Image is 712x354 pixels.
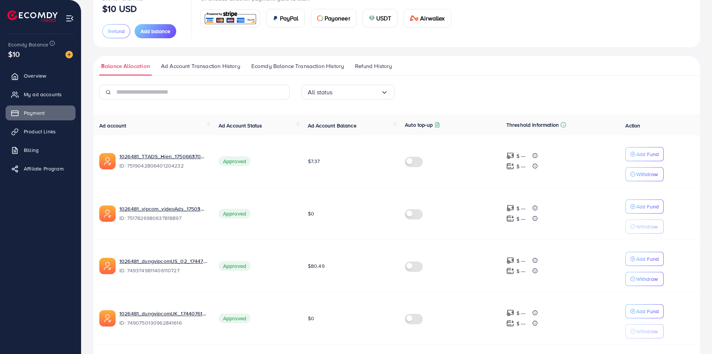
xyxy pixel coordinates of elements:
img: top-up amount [506,215,514,223]
a: cardPayPal [266,9,305,27]
span: USDT [376,14,392,23]
p: $ --- [516,267,526,276]
img: top-up amount [506,267,514,275]
span: $7.37 [308,157,320,165]
p: Threshold information [506,120,559,129]
span: Ad Account Transaction History [161,62,240,70]
span: $80.49 [308,262,325,270]
button: Add balance [135,24,176,38]
p: $ --- [516,256,526,265]
span: Refund History [355,62,392,70]
a: 1026481_vipcom_videoAds_1750380509111 [119,205,207,212]
div: <span class='underline'>1026481_dungvipcomUS_02_1744774713900</span></br>7493749811406110727 [119,257,207,275]
img: top-up amount [506,257,514,264]
img: card [203,10,258,26]
span: Affiliate Program [24,165,64,172]
span: $10 [8,49,20,60]
a: Overview [6,68,75,83]
div: Search for option [302,85,394,100]
span: ID: 7493749811406110727 [119,267,207,274]
span: All status [308,87,333,98]
span: $0 [308,315,314,322]
span: Ad Account Balance [308,122,357,129]
input: Search for option [333,87,381,98]
img: card [369,15,375,21]
div: <span class='underline'>1026481_dungvipcomUK_1744076183761</span></br>7490750130962841616 [119,310,207,327]
a: 1026481_TTADS_Hien_1750663705167 [119,153,207,160]
a: Affiliate Program [6,161,75,176]
img: card [317,15,323,21]
p: $ --- [516,152,526,160]
p: Add Fund [636,202,659,211]
span: Payment [24,109,45,117]
span: ID: 7517826980637818897 [119,214,207,222]
span: My ad accounts [24,91,62,98]
img: ic-ads-acc.e4c84228.svg [99,310,116,327]
p: $ --- [516,204,526,213]
p: Withdraw [636,170,658,179]
button: Withdraw [625,167,664,181]
a: Product Links [6,124,75,139]
span: Ad Account Status [219,122,262,129]
span: PayPal [280,14,299,23]
img: top-up amount [506,152,514,160]
a: card [200,9,260,27]
a: cardAirwallex [403,9,451,27]
span: Approved [219,209,251,218]
img: ic-ads-acc.e4c84228.svg [99,205,116,222]
img: ic-ads-acc.e4c84228.svg [99,258,116,274]
p: Withdraw [636,275,658,283]
a: 1026481_dungvipcomUS_02_1744774713900 [119,257,207,265]
span: Ecomdy Balance [8,41,48,48]
a: cardPayoneer [311,9,357,27]
p: Add Fund [636,254,659,263]
span: Product Links [24,128,56,135]
p: Add Fund [636,150,659,159]
img: top-up amount [506,204,514,212]
span: Ad account [99,122,126,129]
a: Billing [6,143,75,157]
p: Auto top-up [405,120,433,129]
span: Billing [24,146,39,154]
span: Action [625,122,640,129]
a: My ad accounts [6,87,75,102]
span: Add balance [141,27,170,35]
span: Refund [108,27,125,35]
p: $ --- [516,162,526,171]
span: $0 [308,210,314,217]
a: cardUSDT [363,9,398,27]
img: ic-ads-acc.e4c84228.svg [99,153,116,169]
img: top-up amount [506,309,514,317]
p: Withdraw [636,327,658,336]
button: Add Fund [625,304,664,318]
button: Withdraw [625,324,664,338]
div: <span class='underline'>1026481_vipcom_videoAds_1750380509111</span></br>7517826980637818897 [119,205,207,222]
span: Approved [219,261,251,271]
p: $ --- [516,309,526,318]
img: top-up amount [506,319,514,327]
div: <span class='underline'>1026481_TTADS_Hien_1750663705167</span></br>7519042806401204232 [119,153,207,170]
iframe: Chat [680,321,706,348]
span: Approved [219,156,251,166]
img: logo [7,10,58,22]
img: card [410,15,419,21]
a: 1026481_dungvipcomUK_1744076183761 [119,310,207,317]
button: Add Fund [625,147,664,161]
span: Approved [219,314,251,323]
img: image [65,51,73,58]
button: Add Fund [625,252,664,266]
button: Add Fund [625,199,664,214]
a: Payment [6,105,75,120]
button: Refund [102,24,130,38]
img: menu [65,14,74,23]
img: top-up amount [506,162,514,170]
span: Ecomdy Balance Transaction History [251,62,344,70]
span: ID: 7490750130962841616 [119,319,207,327]
span: Payoneer [325,14,350,23]
p: $ --- [516,319,526,328]
p: Add Fund [636,307,659,316]
span: Overview [24,72,46,79]
span: Balance Allocation [101,62,150,70]
span: Airwallex [420,14,445,23]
